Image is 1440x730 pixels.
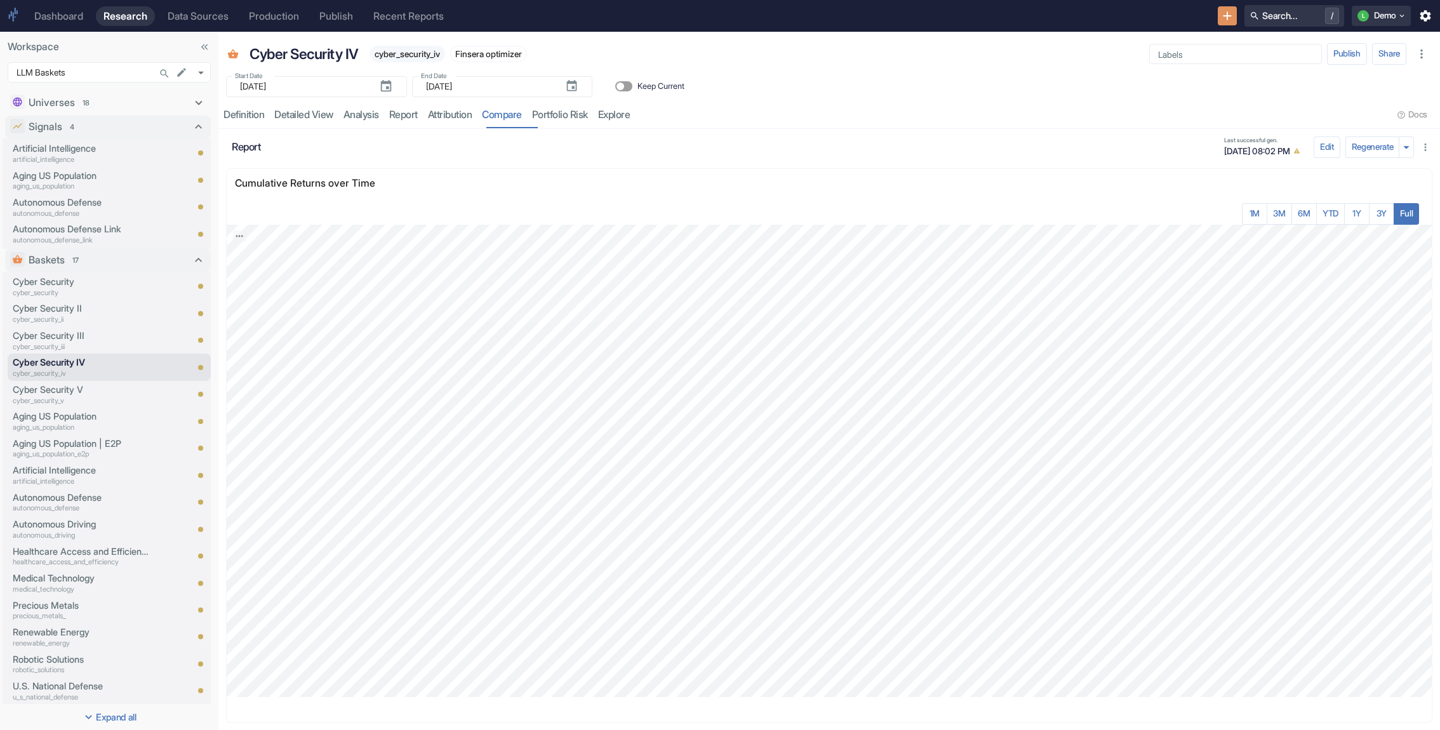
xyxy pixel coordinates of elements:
a: Publish [312,6,361,26]
p: Autonomous Defense [13,491,151,505]
p: precious_metals_ [13,611,151,621]
button: Search in Workspace... [156,65,173,83]
span: 17 [68,255,83,266]
button: Collapse Sidebar [196,38,213,56]
input: yyyy-mm-dd [240,76,369,97]
a: Cyber Security IIIcyber_security_iii [13,329,151,352]
span: 18 [78,98,94,109]
span: Finsera optimizer [451,49,526,59]
span: Last successful gen. [1224,137,1303,143]
a: Aging US Populationaging_us_population [13,169,151,192]
span: [DATE] 08:02 PM [1224,144,1303,157]
p: aging_us_population [13,181,151,192]
p: cyber_security [13,288,151,298]
p: Cumulative Returns over Time [235,176,395,191]
button: Share [1372,43,1406,65]
div: Publish [319,10,353,22]
p: cyber_security_iv [13,368,151,379]
div: Definition [223,109,264,121]
p: Signals [29,119,62,135]
a: Data Sources [160,6,236,26]
p: cyber_security_iii [13,342,151,352]
a: Renewable Energyrenewable_energy [13,625,151,648]
a: Cyber Securitycyber_security [13,275,151,298]
p: Robotic Solutions [13,653,151,667]
input: yyyy-mm-dd [426,76,555,97]
div: Recent Reports [373,10,444,22]
p: Universes [29,95,75,110]
a: Explore [593,102,636,128]
p: Precious Metals [13,599,151,613]
a: Production [241,6,307,26]
button: Publish [1327,43,1367,65]
a: Cyber Security Vcyber_security_v [13,383,151,406]
p: autonomous_defense [13,503,151,514]
p: Cyber Security IV [13,355,151,369]
a: Research [96,6,155,26]
button: New Resource [1218,6,1237,26]
p: artificial_intelligence [13,476,151,487]
p: Autonomous Driving [13,517,151,531]
a: Aging US Population | E2Paging_us_population_e2p [13,437,151,460]
a: Export; Press ENTER to open [233,230,246,242]
p: medical_technology [13,584,151,595]
p: Healthcare Access and Efficiency [13,545,151,559]
p: robotic_solutions [13,665,151,675]
div: Production [249,10,299,22]
button: 3M [1267,203,1292,225]
button: 6M [1291,203,1317,225]
a: attribution [423,102,477,128]
p: cyber_security_v [13,395,151,406]
div: Dashboard [34,10,83,22]
a: Artificial Intelligenceartificial_intelligence [13,463,151,486]
a: Aging US Populationaging_us_population [13,409,151,432]
button: Full [1394,203,1419,225]
button: config [1314,136,1340,158]
p: cyber_security_ii [13,314,151,325]
a: Cyber Security IIcyber_security_ii [13,302,151,324]
button: YTD [1316,203,1345,225]
a: detailed view [269,102,338,128]
button: Docs [1393,105,1432,125]
p: artificial_intelligence [13,154,151,165]
h6: Report [232,141,1217,153]
label: End Date [421,71,447,81]
a: Cyber Security IVcyber_security_iv [13,355,151,378]
p: Aging US Population | E2P [13,437,151,451]
span: 4 [65,122,79,133]
button: edit [173,63,190,81]
div: Signals4 [5,116,211,138]
a: analysis [338,102,384,128]
p: Aging US Population [13,169,151,183]
a: U.S. National Defenseu_s_national_defense [13,679,151,702]
p: Aging US Population [13,409,151,423]
a: Medical Technologymedical_technology [13,571,151,594]
p: Cyber Security V [13,383,151,397]
p: Baskets [29,253,65,268]
p: autonomous_driving [13,530,151,541]
div: resource tabs [218,102,1440,128]
a: Dashboard [27,6,91,26]
a: Autonomous Defenseautonomous_defense [13,491,151,514]
div: Baskets17 [5,249,211,272]
a: Portfolio Risk [527,102,593,128]
button: 3Y [1369,203,1394,225]
a: Robotic Solutionsrobotic_solutions [13,653,151,675]
p: Autonomous Defense [13,196,151,209]
label: Start Date [235,71,263,81]
div: Data Sources [168,10,229,22]
div: Universes18 [5,91,211,114]
p: u_s_national_defense [13,692,151,703]
a: Healthcare Access and Efficiencyhealthcare_access_and_efficiency [13,545,151,567]
a: compare [477,102,527,128]
span: cyber_security_iv [370,49,445,59]
a: Autonomous Drivingautonomous_driving [13,517,151,540]
p: aging_us_population_e2p [13,449,151,460]
button: 1M [1242,203,1267,225]
p: Renewable Energy [13,625,151,639]
p: Autonomous Defense Link [13,222,151,236]
p: Artificial Intelligence [13,463,151,477]
p: Artificial Intelligence [13,142,151,156]
a: Artificial Intelligenceartificial_intelligence [13,142,151,164]
button: Search.../ [1244,5,1344,27]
